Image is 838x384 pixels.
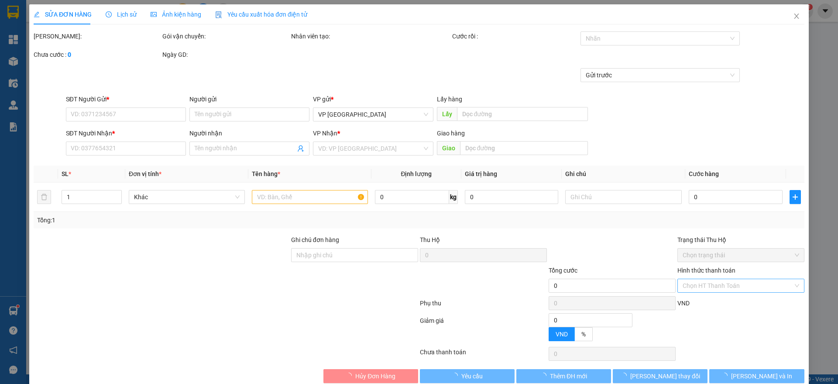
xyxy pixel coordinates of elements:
[151,11,201,18] span: Ảnh kiện hàng
[54,13,86,54] b: Gửi khách hàng
[630,371,700,381] span: [PERSON_NAME] thay đổi
[581,331,586,338] span: %
[613,369,707,383] button: [PERSON_NAME] thay đổi
[252,190,368,204] input: VD: Bàn, Ghế
[355,371,395,381] span: Hủy Đơn Hàng
[465,170,497,177] span: Giá trị hàng
[420,369,515,383] button: Yêu cầu
[516,369,611,383] button: Thêm ĐH mới
[68,51,71,58] b: 0
[34,31,161,41] div: [PERSON_NAME]:
[460,141,588,155] input: Dọc đường
[790,194,800,201] span: plus
[449,190,458,204] span: kg
[566,190,682,204] input: Ghi Chú
[291,248,418,262] input: Ghi chú đơn hàng
[452,373,461,379] span: loading
[11,56,44,97] b: Thành Phúc Bus
[457,107,588,121] input: Dọc đường
[420,236,440,243] span: Thu Hộ
[437,107,457,121] span: Lấy
[215,11,307,18] span: Yêu cầu xuất hóa đơn điện tử
[419,316,548,345] div: Giảm giá
[790,190,801,204] button: plus
[129,170,161,177] span: Đơn vị tính
[721,373,731,379] span: loading
[677,235,804,245] div: Trạng thái Thu Hộ
[793,13,800,20] span: close
[313,94,433,104] div: VP gửi
[215,11,222,18] img: icon
[189,128,309,138] div: Người nhận
[291,31,450,41] div: Nhân viên tạo:
[556,331,568,338] span: VND
[11,11,55,55] img: logo.jpg
[106,11,137,18] span: Lịch sử
[562,166,685,183] th: Ghi chú
[677,267,735,274] label: Hình thức thanh toán
[346,373,355,379] span: loading
[291,236,339,243] label: Ghi chú đơn hàng
[677,300,690,307] span: VND
[461,371,483,381] span: Yêu cầu
[731,371,792,381] span: [PERSON_NAME] và In
[252,170,280,177] span: Tên hàng
[586,69,735,82] span: Gửi trước
[323,369,418,383] button: Hủy Đơn Hàng
[313,130,338,137] span: VP Nhận
[549,267,577,274] span: Tổng cước
[784,4,809,29] button: Close
[710,369,804,383] button: [PERSON_NAME] và In
[106,11,112,17] span: clock-circle
[62,170,69,177] span: SL
[689,170,719,177] span: Cước hàng
[419,298,548,314] div: Phụ thu
[66,94,186,104] div: SĐT Người Gửi
[162,50,289,59] div: Ngày GD:
[298,145,305,152] span: user-add
[134,190,240,204] span: Khác
[34,11,92,18] span: SỬA ĐƠN HÀNG
[34,11,40,17] span: edit
[34,50,161,59] div: Chưa cước :
[621,373,630,379] span: loading
[452,31,579,41] div: Cước rồi :
[162,31,289,41] div: Gói vận chuyển:
[683,249,799,262] span: Chọn trạng thái
[437,141,460,155] span: Giao
[66,128,186,138] div: SĐT Người Nhận
[401,170,432,177] span: Định lượng
[151,11,157,17] span: picture
[550,371,587,381] span: Thêm ĐH mới
[319,108,428,121] span: VP Sài Gòn
[437,96,462,103] span: Lấy hàng
[37,215,323,225] div: Tổng: 1
[419,347,548,363] div: Chưa thanh toán
[437,130,465,137] span: Giao hàng
[189,94,309,104] div: Người gửi
[37,190,51,204] button: delete
[540,373,550,379] span: loading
